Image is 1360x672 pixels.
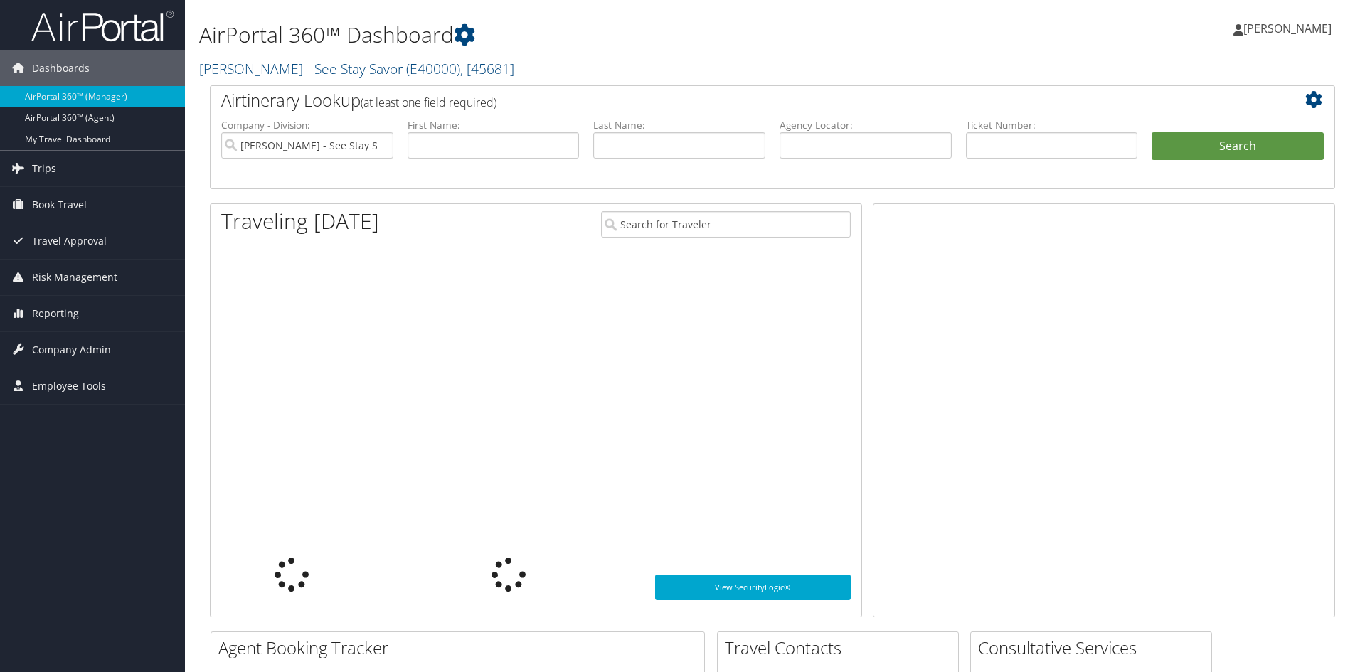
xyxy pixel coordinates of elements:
[32,187,87,223] span: Book Travel
[221,118,393,132] label: Company - Division:
[408,118,580,132] label: First Name:
[966,118,1138,132] label: Ticket Number:
[199,20,964,50] h1: AirPortal 360™ Dashboard
[32,296,79,331] span: Reporting
[978,636,1211,660] h2: Consultative Services
[361,95,496,110] span: (at least one field required)
[32,223,107,259] span: Travel Approval
[32,50,90,86] span: Dashboards
[218,636,704,660] h2: Agent Booking Tracker
[725,636,958,660] h2: Travel Contacts
[32,260,117,295] span: Risk Management
[601,211,851,238] input: Search for Traveler
[32,332,111,368] span: Company Admin
[406,59,460,78] span: ( E40000 )
[32,151,56,186] span: Trips
[593,118,765,132] label: Last Name:
[199,59,514,78] a: [PERSON_NAME] - See Stay Savor
[32,368,106,404] span: Employee Tools
[655,575,851,600] a: View SecurityLogic®
[1233,7,1346,50] a: [PERSON_NAME]
[1243,21,1332,36] span: [PERSON_NAME]
[221,206,379,236] h1: Traveling [DATE]
[31,9,174,43] img: airportal-logo.png
[780,118,952,132] label: Agency Locator:
[1152,132,1324,161] button: Search
[221,88,1230,112] h2: Airtinerary Lookup
[460,59,514,78] span: , [ 45681 ]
